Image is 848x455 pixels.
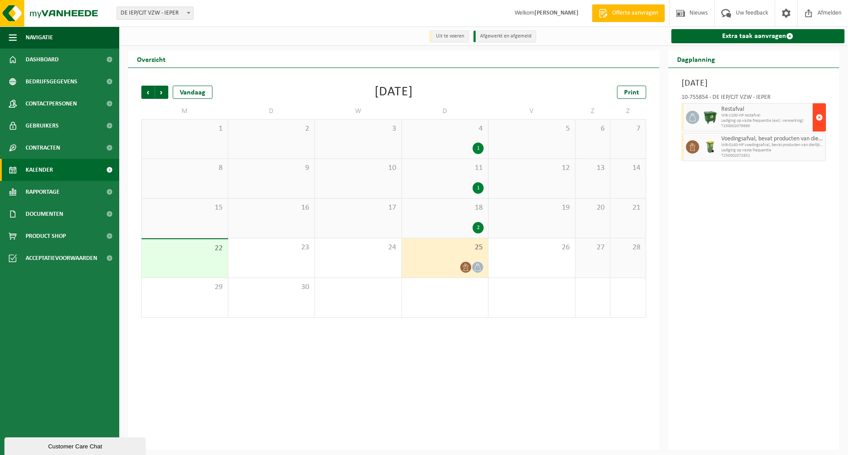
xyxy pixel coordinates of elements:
span: 15 [146,203,223,213]
span: 3 [319,124,397,134]
span: 11 [406,163,484,173]
span: 24 [319,243,397,252]
span: 18 [406,203,484,213]
span: 5 [493,124,571,134]
span: Contracten [26,137,60,159]
span: Gebruikers [26,115,59,137]
span: DE IEP/CJT VZW - IEPER [117,7,193,20]
span: Print [624,89,639,96]
td: D [402,103,489,119]
li: Afgewerkt en afgemeld [473,30,536,42]
a: Offerte aanvragen [592,4,665,22]
span: Acceptatievoorwaarden [26,247,97,269]
span: Voedingsafval, bevat producten van dierlijke oorsprong, onverpakt, categorie 3 [721,135,824,143]
span: 22 [146,244,223,253]
span: Offerte aanvragen [610,9,660,18]
h3: [DATE] [681,77,826,90]
span: Dashboard [26,49,59,71]
span: 6 [580,124,606,134]
span: Volgende [155,86,168,99]
span: 30 [233,282,310,292]
span: 23 [233,243,310,252]
div: 2 [473,222,484,233]
span: 1 [146,124,223,134]
span: 14 [615,163,641,173]
span: 17 [319,203,397,213]
span: 12 [493,163,571,173]
td: D [228,103,315,119]
h2: Overzicht [128,50,174,68]
a: Print [617,86,646,99]
div: 1 [473,143,484,154]
td: M [141,103,228,119]
strong: [PERSON_NAME] [534,10,579,16]
span: 28 [615,243,641,252]
span: 19 [493,203,571,213]
span: 10 [319,163,397,173]
li: Uit te voeren [429,30,469,42]
td: Z [610,103,646,119]
span: 26 [493,243,571,252]
div: 10-755854 - DE IEP/CJT VZW - IEPER [681,94,826,103]
span: 13 [580,163,606,173]
img: WB-1100-HPE-GN-01 [704,111,717,124]
span: 4 [406,124,484,134]
span: Lediging op vaste frequentie (excl. verwerking) [721,118,811,124]
span: Restafval [721,106,811,113]
span: 9 [233,163,310,173]
h2: Dagplanning [668,50,724,68]
span: T250002072852 [721,153,824,158]
span: 16 [233,203,310,213]
td: V [488,103,575,119]
span: Vorige [141,86,155,99]
span: Documenten [26,203,63,225]
span: WB-0140-HP voedingsafval, bevat producten van dierlijke oors [721,143,824,148]
td: W [315,103,402,119]
span: 20 [580,203,606,213]
span: WB-1100-HP restafval [721,113,811,118]
div: [DATE] [375,86,413,99]
div: Vandaag [173,86,212,99]
span: 29 [146,282,223,292]
span: Kalender [26,159,53,181]
span: Lediging op vaste frequentie [721,148,824,153]
span: T250002079899 [721,124,811,129]
span: 21 [615,203,641,213]
a: Extra taak aanvragen [671,29,845,43]
span: Product Shop [26,225,66,247]
span: 8 [146,163,223,173]
span: 2 [233,124,310,134]
div: 1 [473,182,484,194]
span: DE IEP/CJT VZW - IEPER [117,7,193,19]
img: WB-0140-HPE-GN-50 [704,140,717,154]
span: Contactpersonen [26,93,77,115]
span: 7 [615,124,641,134]
span: Rapportage [26,181,60,203]
iframe: chat widget [4,436,148,455]
span: 27 [580,243,606,252]
span: Bedrijfsgegevens [26,71,77,93]
span: Navigatie [26,26,53,49]
td: Z [575,103,611,119]
span: 25 [406,243,484,252]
